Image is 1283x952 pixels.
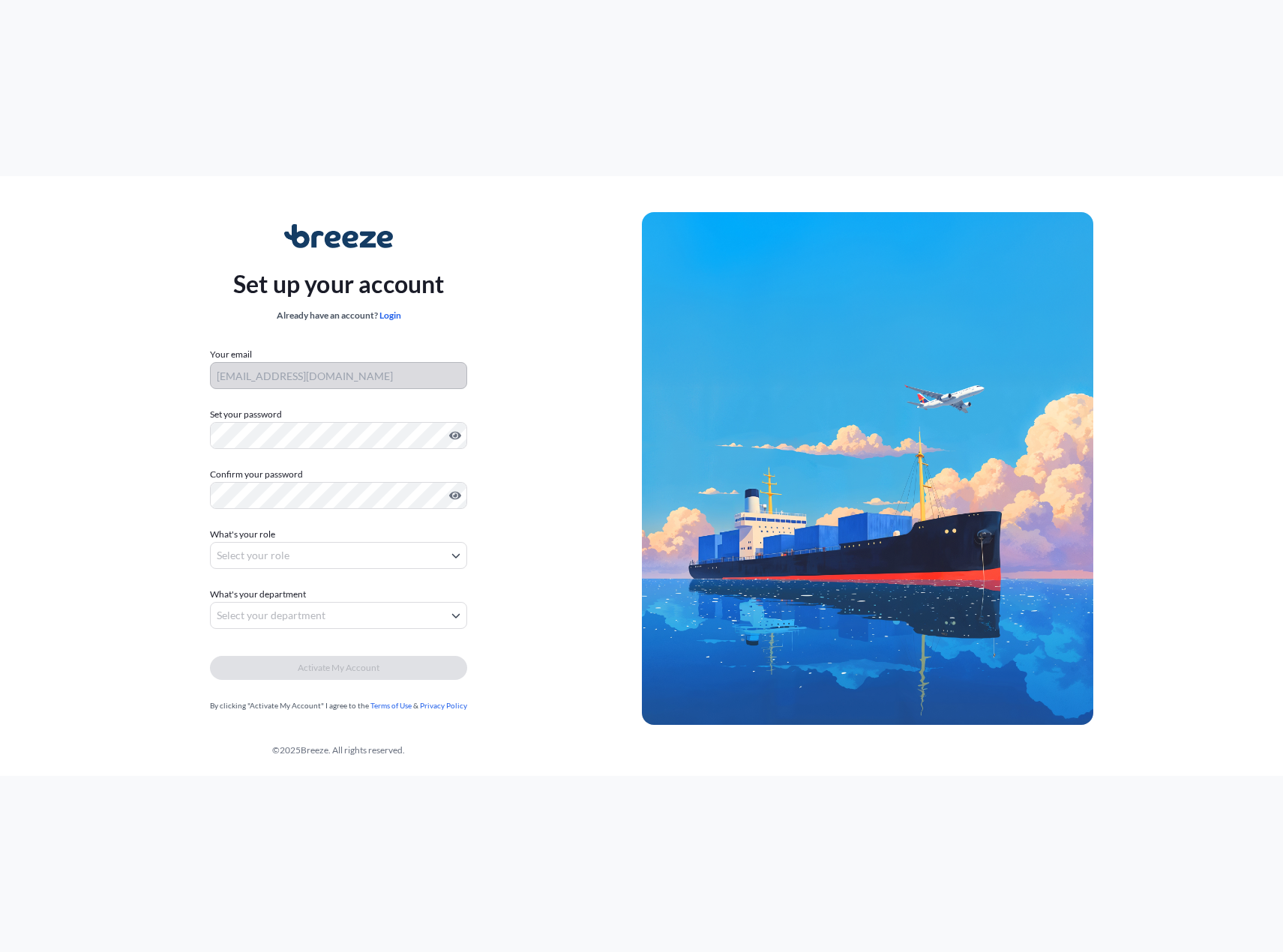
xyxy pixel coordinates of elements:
span: Activate My Account [298,660,379,675]
div: Already have an account? [233,308,445,323]
span: Select your role [217,548,289,563]
p: Set up your account [233,266,445,302]
button: Show password [449,430,461,442]
button: Activate My Account [210,656,467,680]
img: Breeze [284,224,393,248]
div: © 2025 Breeze. All rights reserved. [36,743,642,758]
button: Show password [449,489,461,501]
a: Terms of Use [370,701,412,710]
a: Login [379,310,401,321]
span: Select your department [217,608,325,623]
label: Set your password [210,407,467,422]
span: What's your department [210,587,306,602]
img: Ship illustration [642,212,1093,725]
label: Confirm your password [210,467,467,482]
a: Privacy Policy [420,701,467,710]
label: Your email [210,347,252,362]
span: What's your role [210,527,275,542]
button: Select your department [210,602,467,629]
input: Your email address [210,362,467,389]
button: Select your role [210,542,467,569]
div: By clicking "Activate My Account" I agree to the & [210,698,467,713]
